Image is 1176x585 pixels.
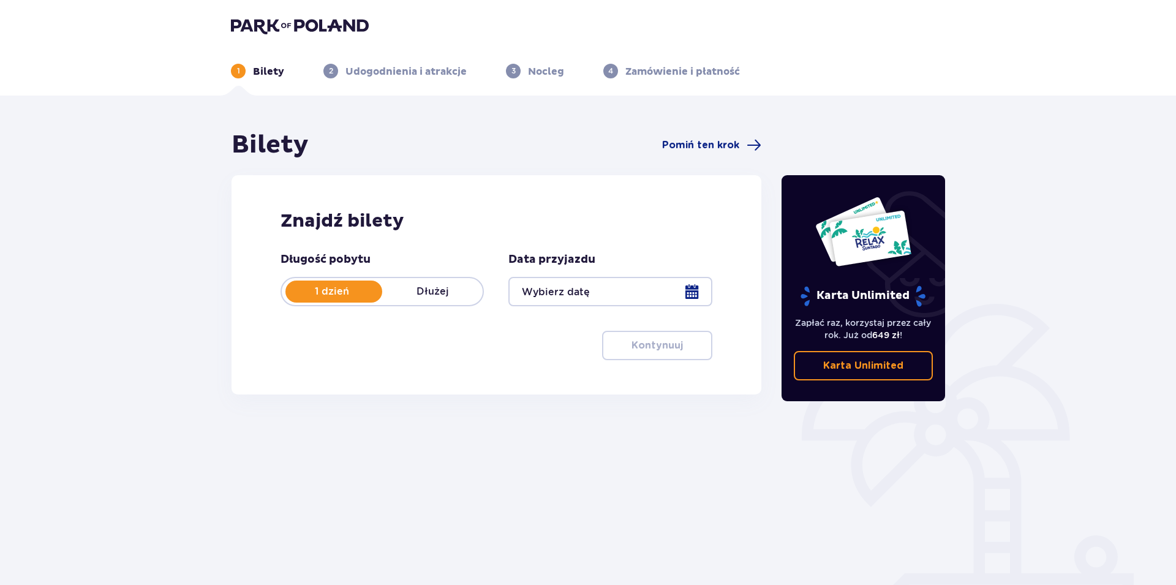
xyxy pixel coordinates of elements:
p: 1 [237,66,240,77]
p: Karta Unlimited [799,285,927,307]
p: Data przyjazdu [508,252,595,267]
h2: Znajdź bilety [281,209,712,233]
a: Pomiń ten krok [662,138,761,153]
span: 649 zł [872,330,900,340]
p: 4 [608,66,613,77]
p: Kontynuuj [631,339,683,352]
p: Udogodnienia i atrakcje [345,65,467,78]
a: Karta Unlimited [794,351,933,380]
p: Długość pobytu [281,252,371,267]
button: Kontynuuj [602,331,712,360]
p: 1 dzień [282,285,382,298]
p: Zamówienie i płatność [625,65,740,78]
img: Park of Poland logo [231,17,369,34]
p: Zapłać raz, korzystaj przez cały rok. Już od ! [794,317,933,341]
p: Nocleg [528,65,564,78]
p: Dłużej [382,285,483,298]
p: Karta Unlimited [823,359,903,372]
p: Bilety [253,65,284,78]
p: 3 [511,66,516,77]
span: Pomiń ten krok [662,138,739,152]
h1: Bilety [232,130,309,160]
p: 2 [329,66,333,77]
